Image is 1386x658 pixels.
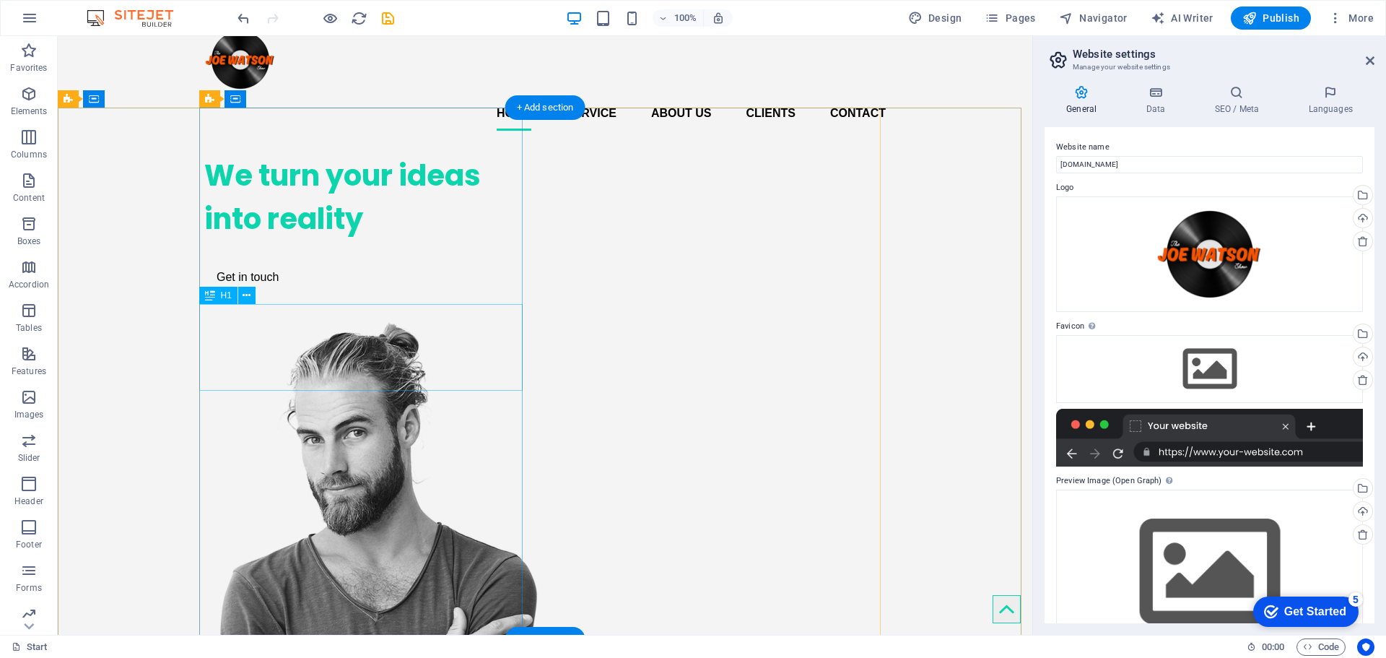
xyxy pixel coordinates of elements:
label: Preview Image (Open Graph) [1056,472,1363,490]
button: save [379,9,396,27]
p: Accordion [9,279,49,290]
h4: Languages [1286,85,1374,116]
button: reload [350,9,367,27]
i: Save (Ctrl+S) [380,10,396,27]
label: Website name [1056,139,1363,156]
span: Publish [1242,11,1299,25]
div: Get Started [43,16,105,29]
button: Design [902,7,968,30]
button: Pages [979,7,1041,30]
h2: Website settings [1073,48,1374,61]
h4: General [1045,85,1124,116]
span: : [1272,641,1274,652]
h3: Manage your website settings [1073,61,1346,74]
span: Design [908,11,962,25]
label: Logo [1056,179,1363,196]
span: Pages [985,11,1035,25]
span: AI Writer [1151,11,1213,25]
button: undo [235,9,252,27]
button: 100% [653,9,704,27]
p: Images [14,409,44,420]
button: Publish [1231,7,1311,30]
p: Slider [18,452,40,464]
span: H1 [221,291,232,300]
div: Select files from the file manager, stock photos, or upload file(s) [1056,335,1363,403]
p: Content [13,192,45,204]
button: Navigator [1053,7,1133,30]
div: + Add section [505,627,585,651]
button: Code [1296,638,1346,656]
i: On resize automatically adjust zoom level to fit chosen device. [712,12,725,25]
span: Navigator [1059,11,1128,25]
label: Favicon [1056,318,1363,335]
button: Usercentrics [1357,638,1374,656]
h6: Session time [1247,638,1285,656]
div: TheJoeWatsonShowLogo2-Yec7bsRtottaW-jRG0BTSg.png [1056,196,1363,312]
h4: Data [1124,85,1193,116]
button: AI Writer [1145,7,1219,30]
p: Features [12,365,46,377]
span: 00 00 [1262,638,1284,656]
p: Tables [16,322,42,334]
a: Click to cancel selection. Double-click to open Pages [12,638,48,656]
img: Editor Logo [83,9,191,27]
span: More [1328,11,1374,25]
p: Columns [11,149,47,160]
p: Favorites [10,62,47,74]
div: Select files from the file manager, stock photos, or upload file(s) [1056,490,1363,655]
input: Name... [1056,156,1363,173]
p: Boxes [17,235,41,247]
div: 5 [107,3,121,17]
h6: 100% [674,9,697,27]
p: Forms [16,582,42,594]
p: Header [14,495,43,507]
p: Footer [16,539,42,550]
i: Reload page [351,10,367,27]
div: + Add section [505,95,585,120]
div: Get Started 5 items remaining, 0% complete [12,7,117,38]
button: Click here to leave preview mode and continue editing [321,9,339,27]
i: Undo: Change image (Ctrl+Z) [235,10,252,27]
p: Elements [11,105,48,117]
span: Code [1303,638,1339,656]
button: More [1322,7,1380,30]
h4: SEO / Meta [1193,85,1286,116]
div: Design (Ctrl+Alt+Y) [902,7,968,30]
